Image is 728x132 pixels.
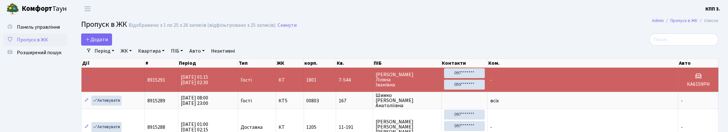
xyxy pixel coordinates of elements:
a: ЖК [118,46,134,56]
th: ЖК [276,59,304,68]
span: [DATE] 08:00 [DATE] 23:00 [181,94,208,107]
a: Пропуск в ЖК [3,33,67,46]
th: Авто [679,59,719,68]
th: Ком. [488,59,679,68]
a: КПП 3. [705,5,720,13]
span: 7-544 [339,77,370,83]
span: - [681,124,683,131]
a: Панель управління [3,21,67,33]
span: КТ [279,77,301,83]
span: [PERSON_NAME] Ліляна Іванівна [376,72,439,87]
nav: breadcrumb [642,14,728,27]
span: всіх [490,97,499,104]
a: Admin [652,17,664,24]
span: Гості [241,98,252,103]
a: Період [92,46,117,56]
th: Кв. [336,59,373,68]
span: 8915289 [147,97,165,104]
a: Квартира [136,46,167,56]
span: Таун [22,4,67,14]
a: ПІБ [168,46,186,56]
th: корп. [304,59,336,68]
a: Додати [81,33,112,46]
li: Список [697,17,718,24]
a: Авто [187,46,207,56]
span: - [490,77,492,84]
th: # [145,59,178,68]
span: Шимко [PERSON_NAME] Анатоліївна [376,93,439,108]
span: 1801 [307,77,317,84]
a: Активувати [91,96,122,106]
span: Пропуск в ЖК [81,19,127,30]
span: Пропуск в ЖК [17,36,48,43]
b: Комфорт [22,4,52,14]
span: 11-191 [339,125,370,130]
th: Контакти [442,59,488,68]
a: Неактивні [209,46,237,56]
th: Тип [238,59,276,68]
span: Панель управління [17,24,60,31]
span: КТ5 [279,98,301,103]
a: Активувати [91,122,122,132]
span: 00803 [307,97,319,104]
th: Дії [81,59,145,68]
input: Пошук... [649,33,718,46]
a: Пропуск в ЖК [670,17,697,24]
img: logo.png [6,3,19,15]
b: КПП 3. [705,5,720,12]
th: ПІБ [373,59,442,68]
span: Гості [241,77,252,83]
span: 8915291 [147,77,165,84]
button: Переключити навігацію [80,4,95,14]
th: Період [178,59,238,68]
span: - [681,97,683,104]
span: 1205 [307,124,317,131]
a: Скинути [278,22,297,28]
a: Розширений пошук [3,46,67,59]
span: Доставка [241,125,263,130]
span: 167 [339,98,370,103]
span: [DATE] 01:15 [DATE] 02:30 [181,74,208,86]
span: КТ [279,125,301,130]
span: 8915288 [147,124,165,131]
div: Відображено з 1 по 25 з 26 записів (відфільтровано з 25 записів). [129,22,276,28]
h5: КА6159РН [681,81,716,87]
span: Додати [85,36,108,43]
span: - [490,124,492,131]
span: Розширений пошук [17,49,61,56]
